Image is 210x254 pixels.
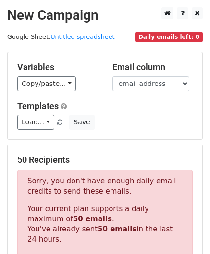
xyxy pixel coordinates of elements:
a: Copy/paste... [17,76,76,91]
a: Untitled spreadsheet [50,33,114,40]
button: Save [69,115,94,130]
h5: Variables [17,62,98,73]
h2: New Campaign [7,7,203,24]
a: Templates [17,101,59,111]
strong: 50 emails [98,225,136,233]
strong: 50 emails [73,215,112,223]
small: Google Sheet: [7,33,115,40]
a: Daily emails left: 0 [135,33,203,40]
p: Sorry, you don't have enough daily email credits to send these emails. [27,176,183,196]
iframe: Chat Widget [162,208,210,254]
p: Your current plan supports a daily maximum of . You've already sent in the last 24 hours. [27,204,183,244]
h5: Email column [112,62,193,73]
h5: 50 Recipients [17,155,193,165]
a: Load... [17,115,54,130]
span: Daily emails left: 0 [135,32,203,42]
